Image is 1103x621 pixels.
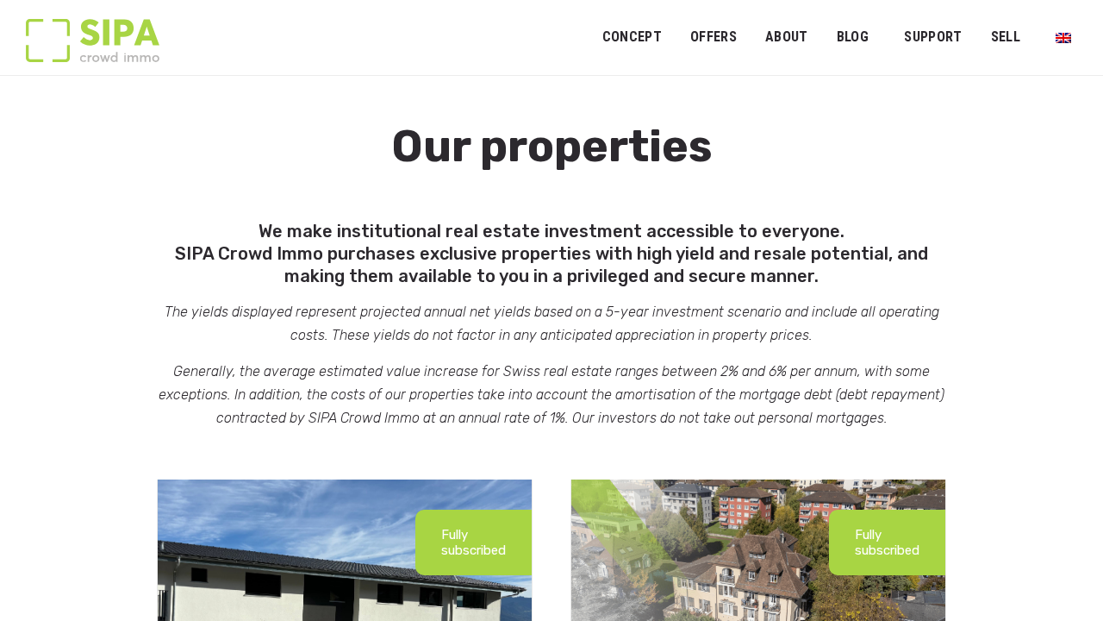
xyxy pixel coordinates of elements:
[159,363,944,426] em: Generally, the average estimated value increase for Swiss real estate ranges between 2% and 6% pe...
[893,18,973,57] a: Support
[855,527,919,558] p: Fully subscribed
[826,18,881,57] a: Blog
[1056,33,1071,43] img: English
[679,18,748,57] a: OFFERS
[165,304,939,343] em: The yields displayed represent projected annual net yields based on a 5-year investment scenario ...
[591,18,673,57] a: Concept
[148,213,955,287] h5: We make institutional real estate investment accessible to everyone. SIPA Crowd Immo purchases ex...
[26,19,159,62] img: Logo
[1044,21,1082,53] a: Switch to
[148,122,955,212] h1: Our properties
[754,18,819,57] a: ABOUT
[602,16,1077,59] nav: Primary menu
[441,527,506,558] p: Fully subscribed
[979,18,1031,57] a: Sell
